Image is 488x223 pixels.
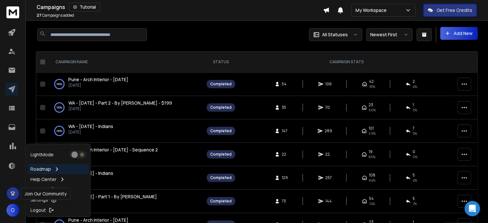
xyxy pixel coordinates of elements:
[369,126,374,131] span: 101
[30,176,56,183] p: Help Center
[210,175,232,180] div: Completed
[369,107,376,113] span: 66 %
[322,31,348,38] p: All Statuses
[325,199,332,204] span: 144
[48,96,203,119] td: 100%WA - [DATE] - Part 2 - By [PERSON_NAME] - $199[DATE]
[325,81,332,87] span: 106
[413,126,415,131] span: 7
[6,204,19,217] button: O
[48,119,203,143] td: 100%WA - [DATE] - Indians[DATE]
[282,152,288,157] span: 22
[68,123,113,129] span: WA - [DATE] - Indians
[48,166,203,190] td: 100%WA - [DATE] - Indians[DATE]
[282,175,288,180] span: 129
[369,149,372,154] span: 19
[413,79,415,84] span: 2
[282,199,288,204] span: 73
[48,52,203,73] th: CAMPAIGN NAME
[437,7,472,13] p: Get Free Credits
[210,81,232,87] div: Completed
[413,131,417,136] span: 5 %
[369,178,375,183] span: 84 %
[28,184,89,195] a: Guides
[68,170,113,176] a: WA - [DATE] - Indians
[369,84,375,89] span: 78 %
[21,188,71,200] div: Join Our Community
[210,105,232,110] div: Completed
[48,73,203,96] td: 100%Pune - Arch Interior - [DATE][DATE]
[68,200,157,205] p: [DATE]
[440,27,478,40] button: Add New
[369,131,376,136] span: 69 %
[68,83,128,88] p: [DATE]
[68,176,113,182] p: [DATE]
[413,173,415,178] span: 5
[369,173,375,178] span: 108
[325,175,332,180] span: 257
[68,123,113,130] a: WA - [DATE] - Indians
[282,128,288,133] span: 147
[69,3,100,12] button: Tutorial
[68,193,157,200] a: WA - [DATE] - Part 1 - By [PERSON_NAME]
[282,105,288,110] span: 35
[56,104,62,111] p: 100 %
[48,143,203,166] td: 100%Pune - Arch Interior - [DATE] - Sequence 2[DATE]
[413,178,417,183] span: 4 %
[239,52,454,73] th: CAMPAIGN STATS
[56,128,62,134] p: 100 %
[210,152,232,157] div: Completed
[56,81,62,87] p: 100 %
[369,102,373,107] span: 23
[30,197,48,203] p: Settings
[68,106,172,111] p: [DATE]
[30,186,46,193] p: Guides
[210,128,232,133] div: Completed
[423,4,477,17] button: Get Free Credits
[465,201,480,216] div: Open Intercom Messenger
[413,201,417,206] span: 7 %
[325,152,332,157] span: 22
[413,107,417,113] span: 3 %
[413,84,417,89] span: 4 %
[68,147,158,153] a: Pune - Arch Interior - [DATE] - Sequence 2
[37,13,41,18] span: 27
[30,207,46,213] p: Logout
[30,151,54,158] p: Light Mode
[28,164,89,174] a: Roadmap
[68,170,113,176] span: WA - [DATE] - Indians
[413,149,415,154] span: 0
[325,128,332,133] span: 289
[68,76,128,83] a: Pune - Arch Interior - [DATE]
[369,79,374,84] span: 42
[369,196,374,201] span: 54
[369,154,375,159] span: 86 %
[413,154,417,159] span: 0 %
[413,102,414,107] span: 1
[68,217,128,223] span: Pune - Arch Interior - [DATE]
[37,13,74,18] p: Campaigns added
[325,105,332,110] span: 70
[68,153,158,158] p: [DATE]
[37,3,323,12] div: Campaigns
[369,201,375,206] span: 74 %
[30,166,51,172] p: Roadmap
[282,81,288,87] span: 54
[413,196,415,201] span: 5
[366,28,413,41] button: Newest First
[48,190,203,213] td: 100%WA - [DATE] - Part 1 - By [PERSON_NAME][DATE]
[203,52,239,73] th: STATUS
[68,100,172,106] a: WA - [DATE] - Part 2 - By [PERSON_NAME] - $199
[28,195,89,205] a: Settings
[28,174,89,184] a: Help Center
[355,7,389,13] p: My Workspace
[68,130,113,135] p: [DATE]
[210,199,232,204] div: Completed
